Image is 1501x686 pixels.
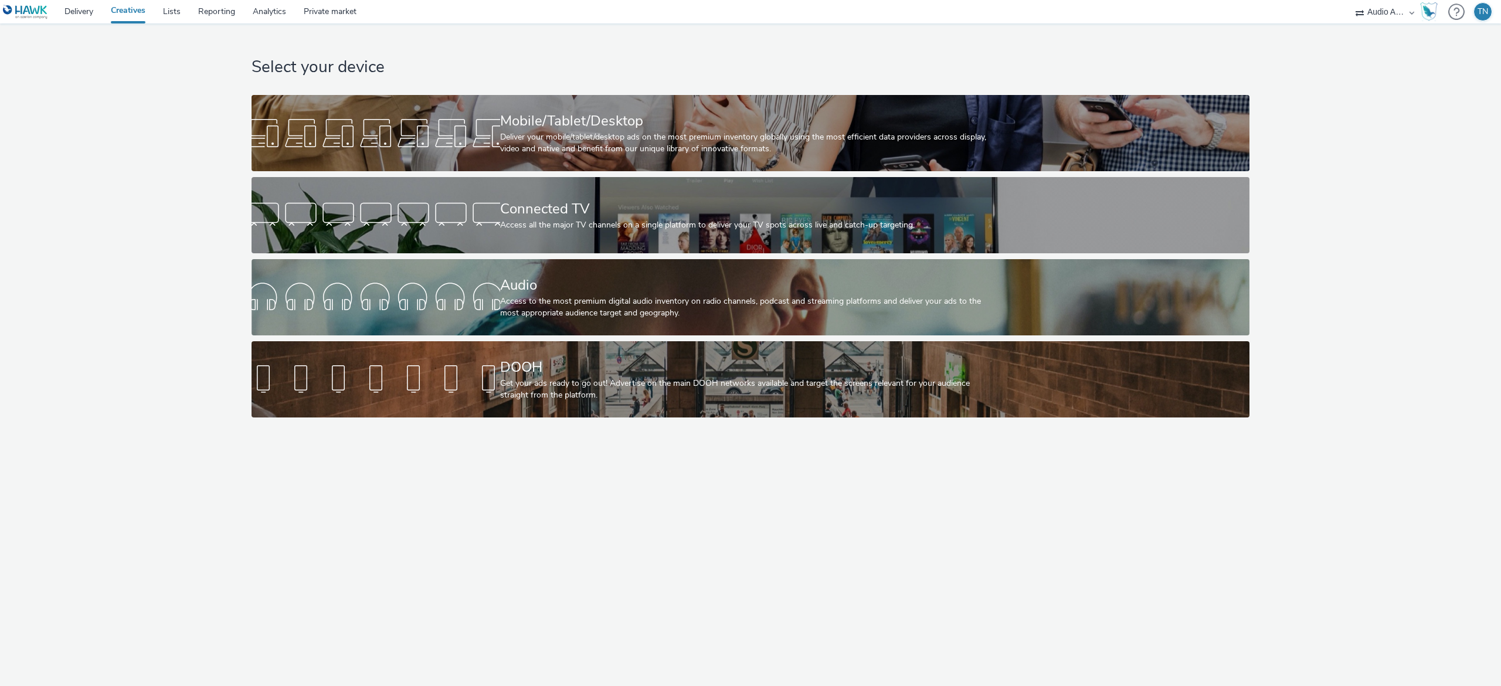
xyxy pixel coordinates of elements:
div: Mobile/Tablet/Desktop [500,111,997,131]
div: TN [1478,3,1488,21]
div: Get your ads ready to go out! Advertise on the main DOOH networks available and target the screen... [500,378,997,402]
div: Deliver your mobile/tablet/desktop ads on the most premium inventory globally using the most effi... [500,131,997,155]
a: Hawk Academy [1420,2,1442,21]
div: Connected TV [500,199,997,219]
div: Access to the most premium digital audio inventory on radio channels, podcast and streaming platf... [500,296,997,320]
a: Mobile/Tablet/DesktopDeliver your mobile/tablet/desktop ads on the most premium inventory globall... [252,95,1249,171]
div: Access all the major TV channels on a single platform to deliver your TV spots across live and ca... [500,219,997,231]
h1: Select your device [252,56,1249,79]
div: DOOH [500,357,997,378]
img: Hawk Academy [1420,2,1438,21]
a: AudioAccess to the most premium digital audio inventory on radio channels, podcast and streaming ... [252,259,1249,335]
a: Connected TVAccess all the major TV channels on a single platform to deliver your TV spots across... [252,177,1249,253]
img: undefined Logo [3,5,48,19]
div: Audio [500,275,997,296]
a: DOOHGet your ads ready to go out! Advertise on the main DOOH networks available and target the sc... [252,341,1249,417]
